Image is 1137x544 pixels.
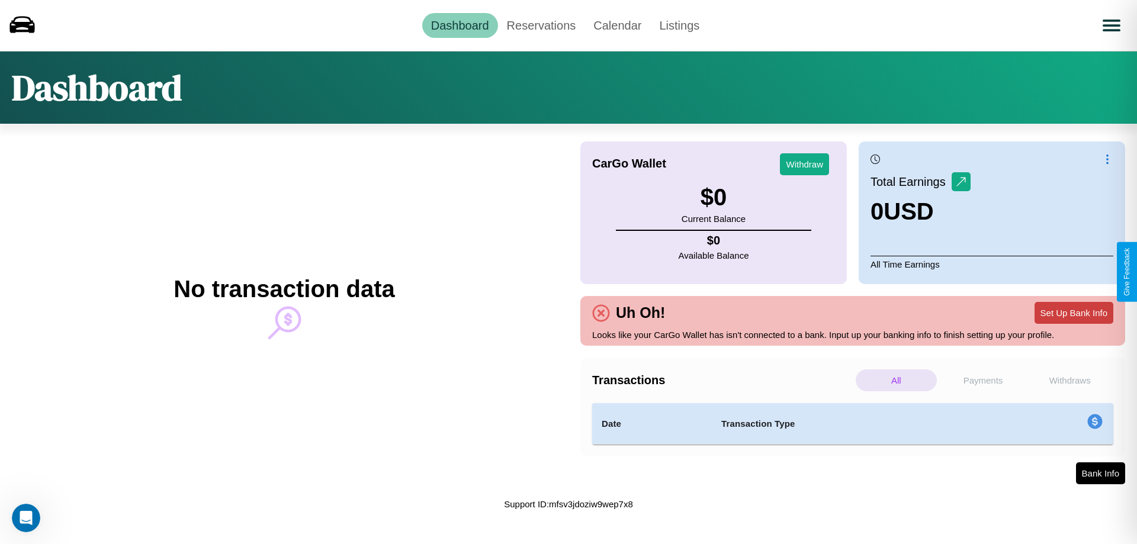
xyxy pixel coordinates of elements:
[682,211,746,227] p: Current Balance
[592,403,1113,445] table: simple table
[856,369,937,391] p: All
[780,153,829,175] button: Withdraw
[1076,462,1125,484] button: Bank Info
[592,374,853,387] h4: Transactions
[504,496,633,512] p: Support ID: mfsv3jdoziw9wep7x8
[610,304,671,321] h4: Uh Oh!
[871,256,1113,272] p: All Time Earnings
[1035,302,1113,324] button: Set Up Bank Info
[1029,369,1110,391] p: Withdraws
[679,247,749,263] p: Available Balance
[592,157,666,170] h4: CarGo Wallet
[679,234,749,247] h4: $ 0
[871,171,952,192] p: Total Earnings
[12,504,40,532] iframe: Intercom live chat
[422,13,498,38] a: Dashboard
[1123,248,1131,296] div: Give Feedback
[721,417,990,431] h4: Transaction Type
[498,13,585,38] a: Reservations
[650,13,708,38] a: Listings
[602,417,702,431] h4: Date
[943,369,1024,391] p: Payments
[174,276,394,302] h2: No transaction data
[584,13,650,38] a: Calendar
[1095,9,1128,42] button: Open menu
[682,184,746,211] h3: $ 0
[12,63,182,112] h1: Dashboard
[871,198,971,225] h3: 0 USD
[592,327,1113,343] p: Looks like your CarGo Wallet has isn't connected to a bank. Input up your banking info to finish ...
